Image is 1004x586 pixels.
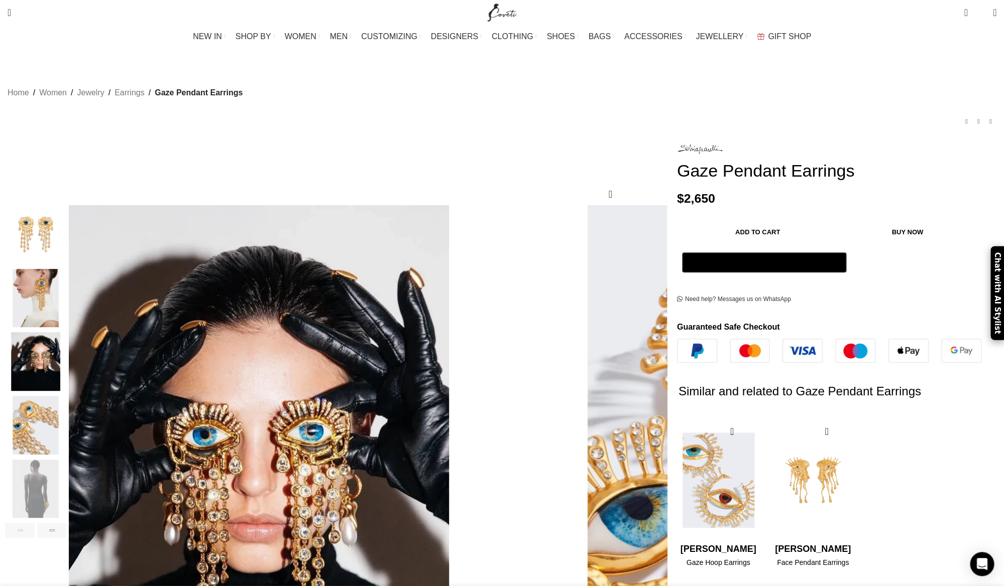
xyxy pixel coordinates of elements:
div: Main navigation [3,27,1001,47]
a: Previous product [960,115,972,127]
span: ACCESSORIES [624,32,683,41]
span: $2422.00 [798,571,828,579]
button: Add to cart [682,221,834,242]
span: SHOP BY [236,32,271,41]
nav: Breadcrumb [8,86,243,99]
div: Next slide [37,523,67,538]
div: 1 / 7 [5,205,66,269]
a: ACCESSORIES [624,27,686,47]
h1: Gaze Pendant Earrings [677,161,996,181]
h4: [PERSON_NAME] [773,543,853,555]
img: Schiaparelli [677,144,722,154]
img: Gaze Pendant Earrings [5,269,66,328]
span: DESIGNERS [431,32,478,41]
div: Open Intercom Messenger [970,552,994,576]
a: DESIGNERS [431,27,482,47]
a: Quick view [726,425,738,438]
a: [PERSON_NAME] Face Pendant Earrings $2422.00 [773,540,853,581]
span: 0 [965,5,972,13]
h4: Gaze Hoop Earrings [679,558,758,568]
img: Gaze Pendant Earrings [5,332,66,391]
a: JEWELLERY [696,27,747,47]
span: WOMEN [285,32,316,41]
img: Schiaparelli-Gaze-Hoop-Earrings-2-1.jpeg [677,418,759,542]
div: 5 / 7 [5,460,66,523]
div: My Wishlist [975,3,985,23]
a: Jewelry [77,86,104,99]
div: 2 / 7 [5,269,66,333]
a: WOMEN [285,27,320,47]
a: CUSTOMIZING [361,27,421,47]
button: Buy now [838,221,976,242]
a: Quick view [820,425,833,438]
a: Need help? Messages us on WhatsApp [677,296,791,304]
span: CUSTOMIZING [361,32,417,41]
a: MEN [330,27,351,47]
img: GiftBag [757,33,764,40]
a: [PERSON_NAME] Gaze Hoop Earrings $2405.00 [679,540,758,581]
a: SHOP BY [236,27,275,47]
a: BAGS [588,27,614,47]
span: Gaze Pendant Earrings [155,86,243,99]
img: Gaze Pendant Earrings [5,523,66,581]
h2: Similar and related to Gaze Pendant Earrings [679,363,983,420]
img: schiaparelli jewelry [5,460,66,518]
a: SHOES [546,27,578,47]
div: 3 / 7 [5,332,66,396]
span: JEWELLERY [696,32,743,41]
a: Next product [984,115,996,127]
img: guaranteed-safe-checkout-bordered.j [677,339,981,363]
div: 4 / 7 [5,396,66,460]
button: Pay with GPay [682,252,846,272]
h4: [PERSON_NAME] [679,543,758,555]
img: Gaze Pendant Earrings [5,205,66,264]
span: SHOES [546,32,575,41]
span: NEW IN [193,32,222,41]
div: 2 / 2 [773,420,853,581]
strong: Guaranteed Safe Checkout [677,323,780,331]
a: Search [3,3,16,23]
a: 0 [959,3,972,23]
a: Women [39,86,67,99]
span: $ [677,192,684,205]
img: Schiaparelli-Face-Pendant-Earrings18211_nobg.png [773,420,853,540]
img: Schiaparelli Jewelry [5,396,66,455]
span: MEN [330,32,348,41]
span: BAGS [588,32,610,41]
div: Previous slide [5,523,35,538]
a: Earrings [115,86,145,99]
span: 0 [977,10,985,18]
a: Site logo [485,8,519,16]
div: 1 / 2 [679,420,758,581]
a: GIFT SHOP [757,27,811,47]
a: Home [8,86,29,99]
a: CLOTHING [492,27,537,47]
a: NEW IN [193,27,226,47]
span: GIFT SHOP [768,32,811,41]
h4: Face Pendant Earrings [773,558,853,568]
bdi: 2,650 [677,192,715,205]
span: $2405.00 [703,571,733,579]
span: CLOTHING [492,32,533,41]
